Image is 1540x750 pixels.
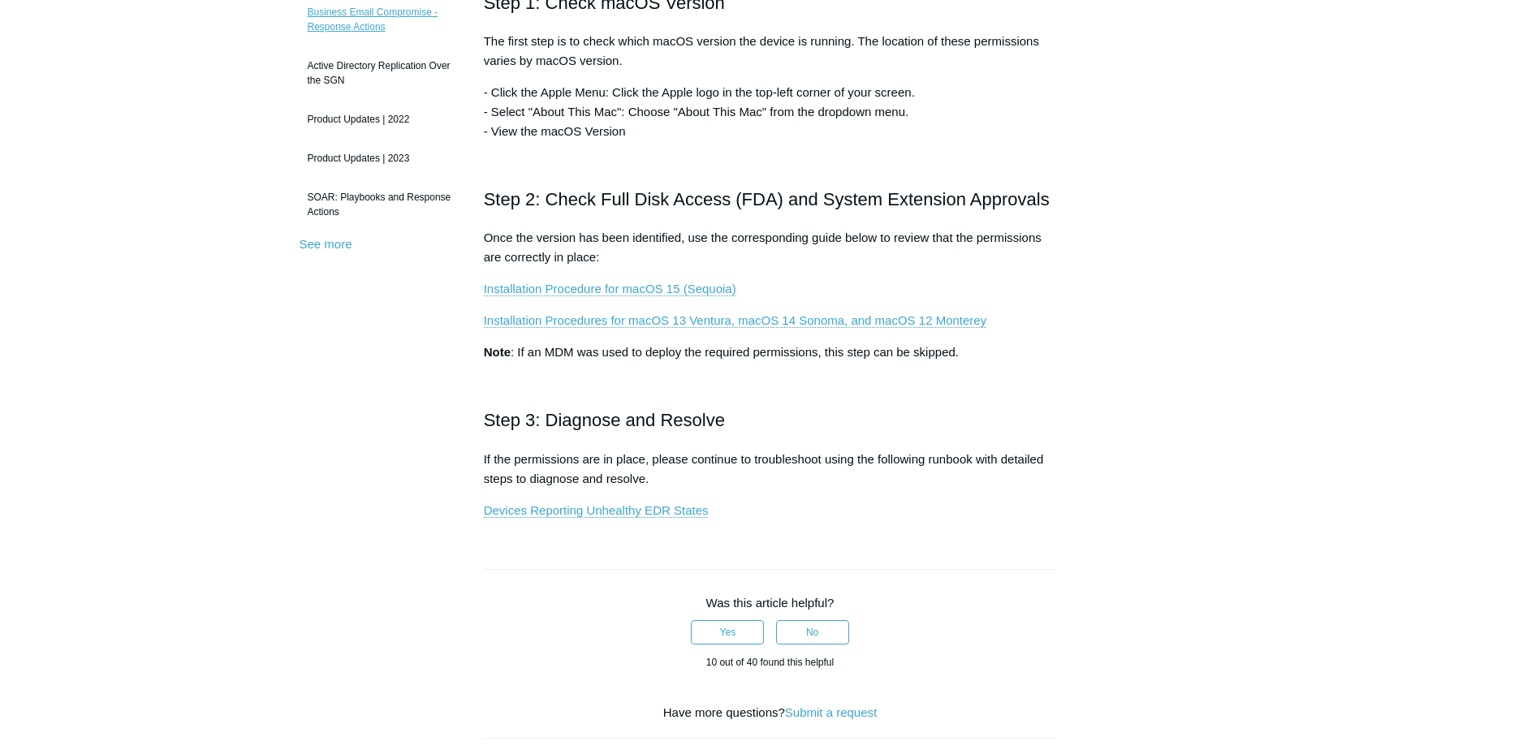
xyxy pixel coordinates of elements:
[300,182,459,227] a: SOAR: Playbooks and Response Actions
[300,104,459,135] a: Product Updates | 2022
[484,83,1057,141] p: - Click the Apple Menu: Click the Apple logo in the top-left corner of your screen. - Select "Abo...
[484,185,1057,213] h2: Step 2: Check Full Disk Access (FDA) and System Extension Approvals
[300,237,352,251] a: See more
[484,345,511,359] strong: Note
[484,32,1057,71] p: The first step is to check which macOS version the device is running. The location of these permi...
[300,50,459,96] a: Active Directory Replication Over the SGN
[484,450,1057,489] p: If the permissions are in place, please continue to troubleshoot using the following runbook with...
[484,704,1057,722] div: Have more questions?
[706,657,834,668] span: 10 out of 40 found this helpful
[484,503,709,518] a: Devices Reporting Unhealthy EDR States
[484,313,986,328] a: Installation Procedures for macOS 13 Ventura, macOS 14 Sonoma, and macOS 12 Monterey
[706,596,835,610] span: Was this article helpful?
[484,343,1057,362] p: : If an MDM was used to deploy the required permissions, this step can be skipped.
[776,620,849,644] button: This article was not helpful
[484,406,1057,434] h2: Step 3: Diagnose and Resolve
[484,282,736,296] a: Installation Procedure for macOS 15 (Sequoia)
[785,705,877,719] a: Submit a request
[300,143,459,174] a: Product Updates | 2023
[691,620,764,644] button: This article was helpful
[484,228,1057,267] p: Once the version has been identified, use the corresponding guide below to review that the permis...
